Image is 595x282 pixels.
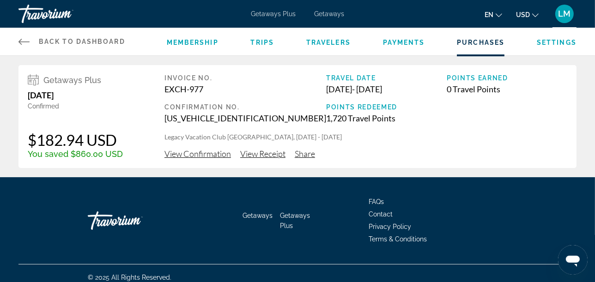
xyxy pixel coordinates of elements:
div: 1,720 Travel Points [326,113,447,123]
span: en [485,11,493,18]
a: Membership [167,39,219,46]
a: Purchases [457,39,504,46]
a: Payments [383,39,425,46]
div: [US_VEHICLE_IDENTIFICATION_NUMBER] [164,113,326,123]
a: Contact [369,210,393,218]
button: User Menu [552,4,577,24]
div: 0 Travel Points [447,84,567,94]
span: Back to Dashboard [39,38,125,45]
div: Invoice No. [164,74,326,82]
a: Travorium [18,2,111,26]
a: FAQs [369,198,384,205]
a: Getaways [314,10,344,18]
button: Change currency [516,8,539,21]
a: Travelers [306,39,351,46]
a: Settings [537,39,577,46]
span: View Receipt [240,149,285,159]
span: USD [516,11,530,18]
div: Travel Date [326,74,447,82]
div: EXCH-977 [164,84,326,94]
a: Terms & Conditions [369,235,427,243]
a: Privacy Policy [369,223,411,230]
a: Go Home [88,207,180,234]
div: Confirmation No. [164,103,326,111]
div: Confirmed [28,102,123,110]
p: Legacy Vacation Club [GEOGRAPHIC_DATA], [DATE] - [DATE] [164,132,567,142]
a: Getaways [243,212,273,219]
span: View Confirmation [164,149,231,159]
a: Getaways Plus [251,10,296,18]
span: © 2025 All Rights Reserved. [88,274,171,281]
a: Back to Dashboard [18,28,125,55]
div: [DATE] [28,90,123,100]
iframe: Button to launch messaging window [558,245,588,275]
span: Getaways Plus [43,75,101,85]
div: Points Earned [447,74,567,82]
div: [DATE] - [DATE] [326,84,447,94]
div: Points Redeemed [326,103,447,111]
div: You saved $860.00 USD [28,149,123,159]
div: $182.94 USD [28,131,123,149]
span: Share [295,149,315,159]
a: Getaways Plus [280,212,310,229]
span: LM [559,9,571,18]
a: Trips [251,39,274,46]
button: Change language [485,8,502,21]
